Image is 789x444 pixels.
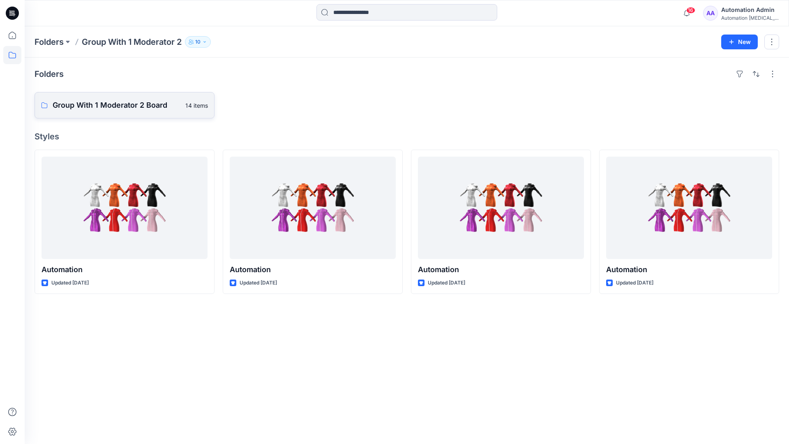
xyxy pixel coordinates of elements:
[35,92,215,118] a: Group With 1 Moderator 2 Board14 items
[428,279,465,287] p: Updated [DATE]
[230,157,396,259] a: Automation
[35,69,64,79] h4: Folders
[616,279,653,287] p: Updated [DATE]
[686,7,695,14] span: 16
[82,36,182,48] p: Group With 1 Moderator 2
[418,157,584,259] a: Automation
[721,35,758,49] button: New
[721,15,779,21] div: Automation [MEDICAL_DATA]...
[418,264,584,275] p: Automation
[51,279,89,287] p: Updated [DATE]
[35,132,779,141] h4: Styles
[721,5,779,15] div: Automation Admin
[42,157,208,259] a: Automation
[35,36,64,48] a: Folders
[703,6,718,21] div: AA
[606,157,772,259] a: Automation
[606,264,772,275] p: Automation
[240,279,277,287] p: Updated [DATE]
[185,101,208,110] p: 14 items
[42,264,208,275] p: Automation
[185,36,211,48] button: 10
[230,264,396,275] p: Automation
[53,99,180,111] p: Group With 1 Moderator 2 Board
[195,37,201,46] p: 10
